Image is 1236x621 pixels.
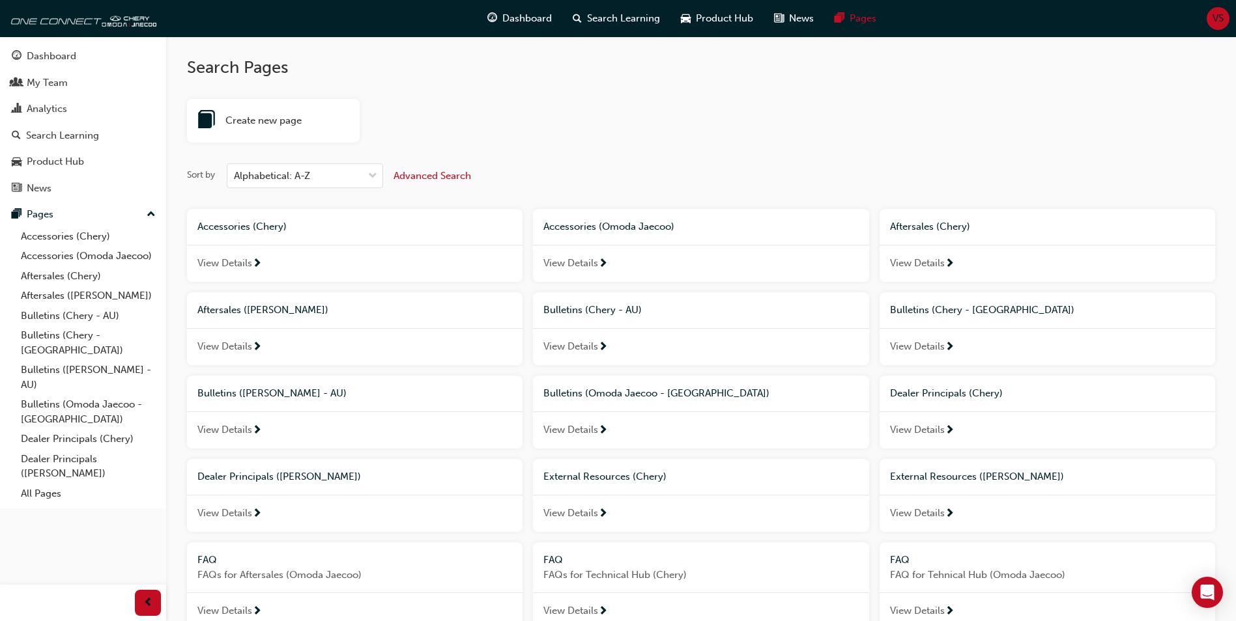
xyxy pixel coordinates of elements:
[890,304,1074,316] span: Bulletins (Chery - [GEOGRAPHIC_DATA])
[487,10,497,27] span: guage-icon
[16,306,161,326] a: Bulletins (Chery - AU)
[16,484,161,504] a: All Pages
[252,425,262,437] span: next-icon
[7,5,156,31] img: oneconnect
[945,425,955,437] span: next-icon
[543,221,674,232] span: Accessories (Omoda Jaecoo)
[252,606,262,618] span: next-icon
[5,97,161,121] a: Analytics
[598,425,608,437] span: next-icon
[26,128,99,143] div: Search Learning
[147,206,156,223] span: up-icon
[252,342,262,353] span: next-icon
[27,154,84,169] div: Product Hub
[533,459,869,532] a: External Resources (Chery)View Details
[670,5,764,32] a: car-iconProduct Hub
[5,71,161,95] a: My Team
[5,150,161,174] a: Product Hub
[16,227,161,247] a: Accessories (Chery)
[696,11,753,26] span: Product Hub
[945,508,955,520] span: next-icon
[197,387,347,399] span: Bulletins ([PERSON_NAME] - AU)
[27,49,76,64] div: Dashboard
[890,221,970,232] span: Aftersales (Chery)
[5,124,161,148] a: Search Learning
[789,11,814,26] span: News
[16,394,161,429] a: Bulletins (Omoda Jaecoo - [GEOGRAPHIC_DATA])
[12,183,22,195] span: news-icon
[681,10,691,27] span: car-icon
[533,209,869,282] a: Accessories (Omoda Jaecoo)View Details
[880,292,1215,365] a: Bulletins (Chery - [GEOGRAPHIC_DATA])View Details
[543,603,598,618] span: View Details
[543,256,598,271] span: View Details
[197,256,252,271] span: View Details
[16,429,161,449] a: Dealer Principals (Chery)
[12,51,22,62] span: guage-icon
[890,603,945,618] span: View Details
[573,10,582,27] span: search-icon
[533,376,869,448] a: Bulletins (Omoda Jaecoo - [GEOGRAPHIC_DATA])View Details
[543,506,598,521] span: View Details
[394,163,471,188] button: Advanced Search
[543,387,769,399] span: Bulletins (Omoda Jaecoo - [GEOGRAPHIC_DATA])
[197,422,252,437] span: View Details
[27,207,53,222] div: Pages
[16,246,161,266] a: Accessories (Omoda Jaecoo)
[880,209,1215,282] a: Aftersales (Chery)View Details
[543,339,598,354] span: View Details
[5,44,161,68] a: Dashboard
[187,209,523,282] a: Accessories (Chery)View Details
[543,304,642,316] span: Bulletins (Chery - AU)
[16,360,161,394] a: Bulletins ([PERSON_NAME] - AU)
[945,258,955,270] span: next-icon
[890,568,1205,583] span: FAQ for Tehnical Hub (Omoda Jaecoo)
[502,11,552,26] span: Dashboard
[197,221,287,232] span: Accessories (Chery)
[12,156,22,168] span: car-icon
[1207,7,1229,30] button: VS
[187,57,1215,78] h2: Search Pages
[12,130,21,142] span: search-icon
[5,176,161,200] a: News
[543,568,858,583] span: FAQs for Technical Hub (Chery)
[187,169,215,182] div: Sort by
[143,595,153,611] span: prev-icon
[197,112,216,130] span: book-icon
[5,202,161,227] button: Pages
[27,102,67,117] div: Analytics
[197,568,512,583] span: FAQs for Aftersales (Omoda Jaecoo)
[764,5,824,32] a: news-iconNews
[16,449,161,484] a: Dealer Principals ([PERSON_NAME])
[225,113,302,128] span: Create new page
[890,554,910,566] span: FAQ
[835,10,844,27] span: pages-icon
[880,376,1215,448] a: Dealer Principals (Chery)View Details
[850,11,876,26] span: Pages
[890,506,945,521] span: View Details
[368,168,377,185] span: down-icon
[252,508,262,520] span: next-icon
[197,506,252,521] span: View Details
[598,342,608,353] span: next-icon
[824,5,887,32] a: pages-iconPages
[477,5,562,32] a: guage-iconDashboard
[880,459,1215,532] a: External Resources ([PERSON_NAME])View Details
[543,422,598,437] span: View Details
[890,256,945,271] span: View Details
[16,266,161,286] a: Aftersales (Chery)
[598,258,608,270] span: next-icon
[16,325,161,360] a: Bulletins (Chery - [GEOGRAPHIC_DATA])
[12,103,22,115] span: chart-icon
[12,77,22,89] span: people-icon
[562,5,670,32] a: search-iconSearch Learning
[394,170,471,182] span: Advanced Search
[543,554,563,566] span: FAQ
[197,603,252,618] span: View Details
[890,339,945,354] span: View Details
[27,181,51,196] div: News
[197,554,217,566] span: FAQ
[12,209,22,221] span: pages-icon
